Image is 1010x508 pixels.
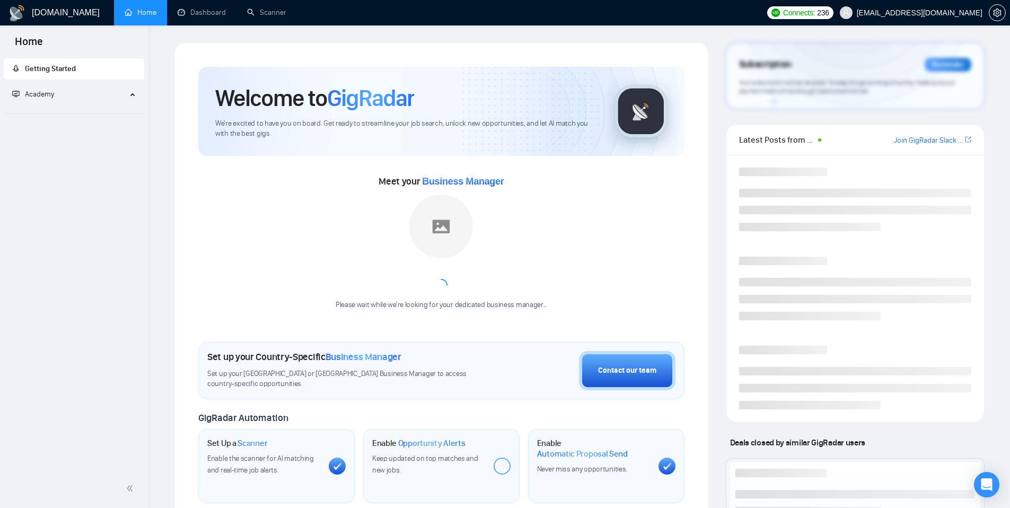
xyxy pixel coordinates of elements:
span: Opportunity Alerts [398,438,466,449]
span: Scanner [238,438,267,449]
span: Meet your [379,176,504,187]
div: Reminder [925,58,971,72]
span: user [842,9,850,16]
span: export [965,135,971,144]
a: export [965,135,971,145]
span: GigRadar Automation [198,412,288,424]
a: homeHome [125,8,156,17]
span: Academy [25,90,54,99]
h1: Enable [372,438,466,449]
span: Business Manager [422,176,504,187]
span: Deals closed by similar GigRadar users [726,433,870,452]
span: Subscription [739,56,792,74]
div: Open Intercom Messenger [974,472,999,497]
span: fund-projection-screen [12,90,20,98]
a: Join GigRadar Slack Community [894,135,963,146]
span: Business Manager [326,351,401,363]
a: searchScanner [247,8,286,17]
span: double-left [126,483,137,494]
span: Set up your [GEOGRAPHIC_DATA] or [GEOGRAPHIC_DATA] Business Manager to access country-specific op... [207,369,488,389]
span: GigRadar [327,84,414,112]
span: rocket [12,65,20,72]
span: setting [989,8,1005,17]
a: dashboardDashboard [178,8,226,17]
span: Getting Started [25,64,76,73]
img: gigradar-logo.png [614,85,668,138]
span: Your subscription will be renewed. To keep things running smoothly, make sure your payment method... [739,78,955,95]
li: Getting Started [4,58,144,80]
span: Automatic Proposal Send [537,449,628,459]
h1: Set up your Country-Specific [207,351,401,363]
span: We're excited to have you on board. Get ready to streamline your job search, unlock new opportuni... [215,119,598,139]
div: Contact our team [598,365,656,376]
span: Latest Posts from the GigRadar Community [739,133,815,146]
span: Never miss any opportunities. [537,465,627,474]
div: Please wait while we're looking for your dedicated business manager... [329,300,554,310]
span: Keep updated on top matches and new jobs. [372,454,478,475]
span: Connects: [783,7,815,19]
h1: Enable [537,438,650,459]
img: placeholder.png [409,195,473,258]
li: Academy Homepage [4,109,144,116]
img: logo [8,5,25,22]
span: loading [434,278,449,293]
a: setting [989,8,1006,17]
button: setting [989,4,1006,21]
img: upwork-logo.png [771,8,780,17]
span: Enable the scanner for AI matching and real-time job alerts. [207,454,314,475]
span: 236 [817,7,829,19]
h1: Set Up a [207,438,267,449]
span: Academy [12,90,54,99]
h1: Welcome to [215,84,414,112]
button: Contact our team [579,351,675,390]
span: Home [6,34,51,56]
